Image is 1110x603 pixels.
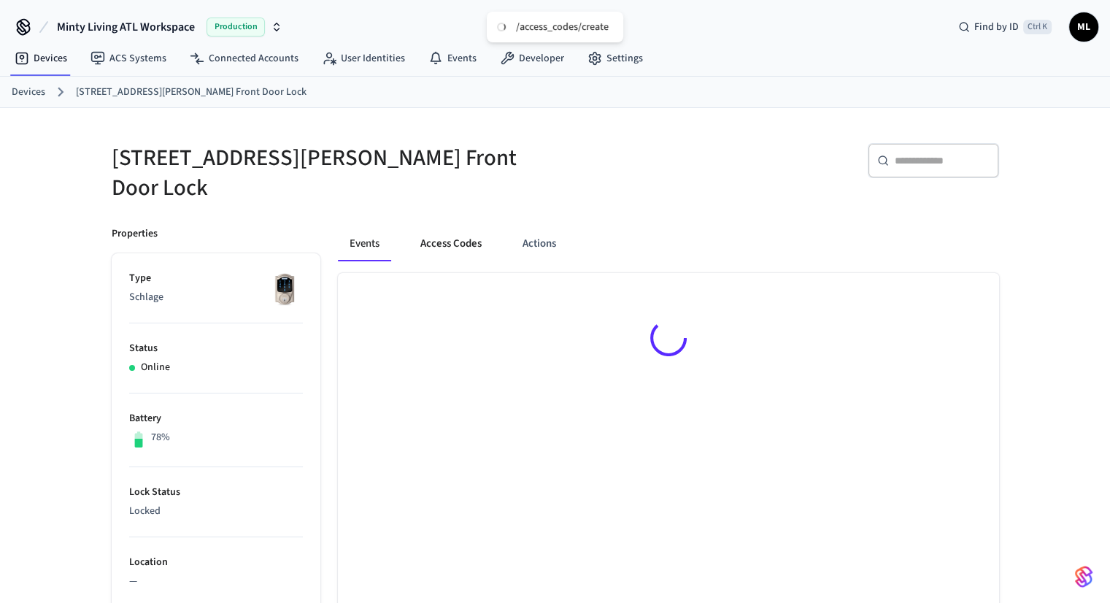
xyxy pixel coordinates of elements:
[207,18,265,37] span: Production
[3,45,79,72] a: Devices
[79,45,178,72] a: ACS Systems
[129,290,303,305] p: Schlage
[338,226,999,261] div: ant example
[947,14,1063,40] div: Find by IDCtrl K
[178,45,310,72] a: Connected Accounts
[488,45,576,72] a: Developer
[129,504,303,519] p: Locked
[511,226,568,261] button: Actions
[310,45,417,72] a: User Identities
[112,143,547,203] h5: [STREET_ADDRESS][PERSON_NAME] Front Door Lock
[129,485,303,500] p: Lock Status
[576,45,655,72] a: Settings
[76,85,307,100] a: [STREET_ADDRESS][PERSON_NAME] Front Door Lock
[129,271,303,286] p: Type
[417,45,488,72] a: Events
[129,574,303,589] p: —
[129,555,303,570] p: Location
[516,20,609,34] div: /access_codes/create
[129,411,303,426] p: Battery
[1023,20,1052,34] span: Ctrl K
[338,226,391,261] button: Events
[409,226,493,261] button: Access Codes
[141,360,170,375] p: Online
[12,85,45,100] a: Devices
[57,18,195,36] span: Minty Living ATL Workspace
[1071,14,1097,40] span: ML
[1069,12,1098,42] button: ML
[266,271,303,307] img: Schlage Sense Smart Deadbolt with Camelot Trim, Front
[1075,565,1092,588] img: SeamLogoGradient.69752ec5.svg
[974,20,1019,34] span: Find by ID
[151,430,170,445] p: 78%
[129,341,303,356] p: Status
[112,226,158,242] p: Properties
